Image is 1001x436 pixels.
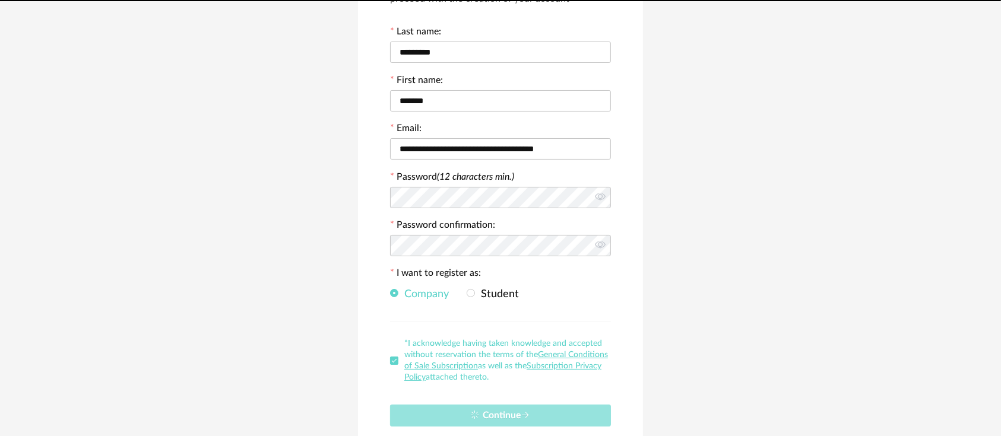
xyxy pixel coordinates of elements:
[475,289,519,300] span: Student
[404,339,608,381] span: *I acknowledge having taken knowledge and accepted without reservation the terms of the as well a...
[390,269,481,281] label: I want to register as:
[398,289,449,300] span: Company
[397,172,514,182] label: Password
[390,221,495,233] label: Password confirmation:
[437,172,514,182] i: (12 characters min.)
[390,124,422,136] label: Email:
[390,27,441,39] label: Last name:
[390,76,443,88] label: First name:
